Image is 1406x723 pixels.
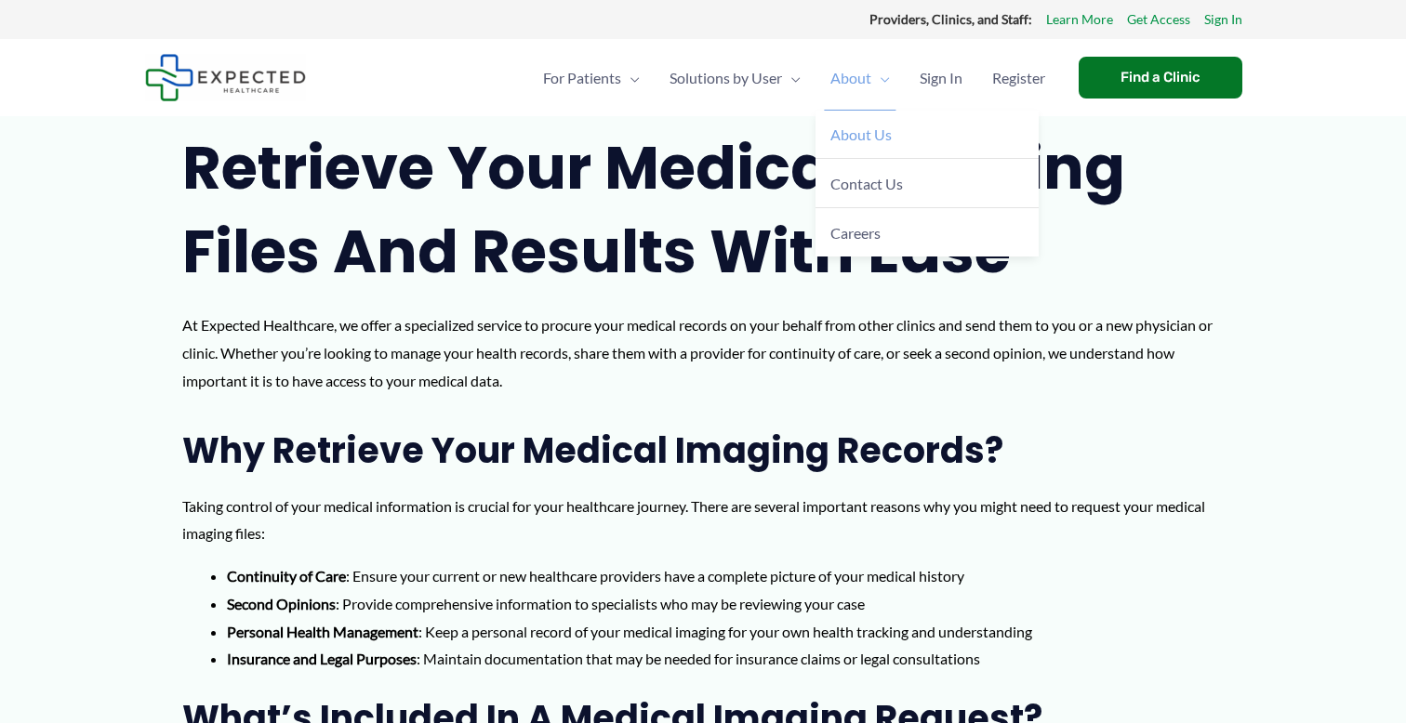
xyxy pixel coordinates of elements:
li: : Provide comprehensive information to specialists who may be reviewing your case [227,590,1224,618]
span: Register [992,46,1045,111]
p: At Expected Healthcare, we offer a specialized service to procure your medical records on your be... [182,311,1224,394]
strong: Insurance and Legal Purposes [227,650,417,667]
span: Sign In [920,46,962,111]
h2: Why Retrieve Your Medical Imaging Records? [182,427,1224,473]
span: For Patients [543,46,621,111]
a: For PatientsMenu Toggle [528,46,655,111]
a: Contact Us [816,159,1039,208]
a: Careers [816,208,1039,256]
a: Sign In [1204,7,1242,32]
p: Taking control of your medical information is crucial for your healthcare journey. There are seve... [182,493,1224,547]
strong: Providers, Clinics, and Staff: [869,11,1032,27]
a: Get Access [1127,7,1190,32]
a: Register [977,46,1060,111]
a: AboutMenu Toggle [816,46,905,111]
a: Sign In [905,46,977,111]
span: Menu Toggle [871,46,890,111]
li: : Maintain documentation that may be needed for insurance claims or legal consultations [227,645,1224,673]
strong: Continuity of Care [227,567,346,585]
li: : Keep a personal record of your medical imaging for your own health tracking and understanding [227,618,1224,646]
li: : Ensure your current or new healthcare providers have a complete picture of your medical history [227,562,1224,590]
a: Learn More [1046,7,1113,32]
span: Careers [830,224,881,242]
a: Find a Clinic [1079,57,1242,99]
h1: Retrieve Your Medical Imaging Files and Results with Ease [182,126,1224,293]
strong: Second Opinions [227,595,336,612]
a: Solutions by UserMenu Toggle [655,46,816,111]
strong: Personal Health Management [227,623,418,640]
img: Expected Healthcare Logo - side, dark font, small [145,54,306,101]
a: About Us [816,111,1039,160]
span: Menu Toggle [621,46,640,111]
span: Menu Toggle [782,46,801,111]
span: Solutions by User [670,46,782,111]
span: About Us [830,125,892,143]
span: Contact Us [830,175,903,192]
span: About [830,46,871,111]
nav: Primary Site Navigation [528,46,1060,111]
